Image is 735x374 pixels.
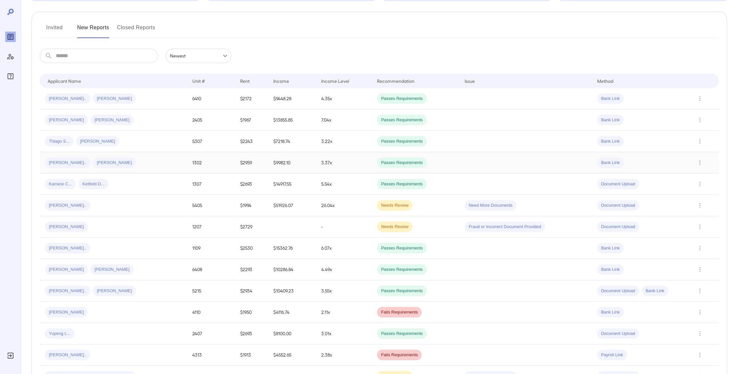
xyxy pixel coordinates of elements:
span: Document Upload [597,202,639,209]
td: 1307 [187,174,235,195]
td: 1109 [187,238,235,259]
td: $2693 [235,323,268,344]
span: [PERSON_NAME] [93,96,136,102]
span: [PERSON_NAME] [45,267,88,273]
span: [PERSON_NAME].. [45,288,90,294]
span: Bank Link [642,288,668,294]
td: $1950 [235,302,268,323]
td: $2243 [235,131,268,152]
span: [PERSON_NAME] [45,224,88,230]
button: Row Actions [695,264,705,275]
span: Payroll Link [597,352,627,358]
span: Document Upload [597,288,639,294]
td: 1207 [187,216,235,238]
button: Row Actions [695,115,705,125]
td: 4110 [187,302,235,323]
td: $1913 [235,344,268,366]
div: Issue [465,77,475,85]
span: Bank Link [597,267,624,273]
td: 5307 [187,131,235,152]
td: $2959 [235,152,268,174]
td: 3.22x [316,131,372,152]
span: Passes Requirements [377,96,427,102]
span: Bank Link [597,117,624,123]
span: Passes Requirements [377,245,427,251]
span: [PERSON_NAME].. [45,352,90,358]
td: 6.07x [316,238,372,259]
span: [PERSON_NAME] [91,117,134,123]
button: Closed Reports [117,22,156,38]
span: Need More Documents [465,202,516,209]
td: $7218.74 [268,131,316,152]
td: $4552.65 [268,344,316,366]
span: Bank Link [597,309,624,316]
span: Passes Requirements [377,181,427,187]
td: 3.01x [316,323,372,344]
button: New Reports [77,22,109,38]
div: FAQ [5,71,16,82]
td: 6408 [187,259,235,280]
td: 5405 [187,195,235,216]
button: Row Actions [695,350,705,360]
td: - [316,216,372,238]
span: Karrane C... [45,181,76,187]
span: Needs Review [377,224,412,230]
button: Row Actions [695,307,705,317]
td: 7.04x [316,109,372,131]
span: [PERSON_NAME].. [45,202,90,209]
span: Bank Link [597,138,624,145]
span: Passes Requirements [377,138,427,145]
td: 4.49x [316,259,372,280]
td: 2405 [187,109,235,131]
span: [PERSON_NAME].. [45,160,90,166]
td: $2293 [235,259,268,280]
td: 2.38x [316,344,372,366]
span: Yupeng L... [45,331,74,337]
td: $9448.28 [268,88,316,109]
td: $4116.74 [268,302,316,323]
td: $9982.10 [268,152,316,174]
div: Recommendation [377,77,414,85]
td: 1302 [187,152,235,174]
span: [PERSON_NAME] [93,160,136,166]
span: Document Upload [597,181,639,187]
span: Passes Requirements [377,160,427,166]
div: Unit # [192,77,205,85]
button: Row Actions [695,222,705,232]
td: 5215 [187,280,235,302]
td: $14917.55 [268,174,316,195]
span: [PERSON_NAME] [76,138,119,145]
button: Row Actions [695,179,705,189]
button: Row Actions [695,93,705,104]
td: $1994 [235,195,268,216]
td: $2693 [235,174,268,195]
span: [PERSON_NAME] [45,309,88,316]
div: Applicant Name [48,77,81,85]
td: 6410 [187,88,235,109]
span: Fails Requirements [377,309,422,316]
span: Passes Requirements [377,331,427,337]
span: [PERSON_NAME].. [45,96,90,102]
td: $2729 [235,216,268,238]
td: $51926.07 [268,195,316,216]
td: $2934 [235,280,268,302]
span: Thiago S... [45,138,73,145]
td: $8100.00 [268,323,316,344]
div: Income Level [321,77,349,85]
span: Bank Link [597,96,624,102]
div: Income [273,77,289,85]
button: Row Actions [695,243,705,253]
div: Rent [240,77,251,85]
td: $1967 [235,109,268,131]
td: 3.37x [316,152,372,174]
td: $10286.84 [268,259,316,280]
span: Bank Link [597,160,624,166]
div: Method [597,77,613,85]
span: Bank Link [597,245,624,251]
span: Document Upload [597,331,639,337]
div: Reports [5,32,16,42]
span: Ketfield D... [78,181,108,187]
span: Fails Requirements [377,352,422,358]
span: Document Upload [597,224,639,230]
span: [PERSON_NAME] [93,288,136,294]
